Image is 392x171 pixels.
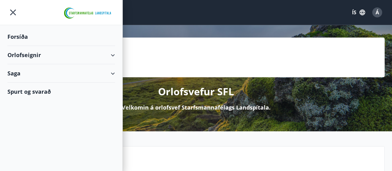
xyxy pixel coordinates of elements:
[7,46,115,64] div: Orlofseignir
[376,9,379,16] span: Á
[158,85,234,98] p: Orlofsvefur SFL
[7,83,115,101] div: Spurt og svarað
[61,7,115,19] img: union_logo
[7,7,19,18] button: menu
[122,103,271,111] p: Velkomin á orlofsvef Starfsmannafélags Landspítala.
[7,64,115,83] div: Saga
[349,7,368,18] button: ÍS
[370,5,385,20] button: Á
[7,28,115,46] div: Forsíða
